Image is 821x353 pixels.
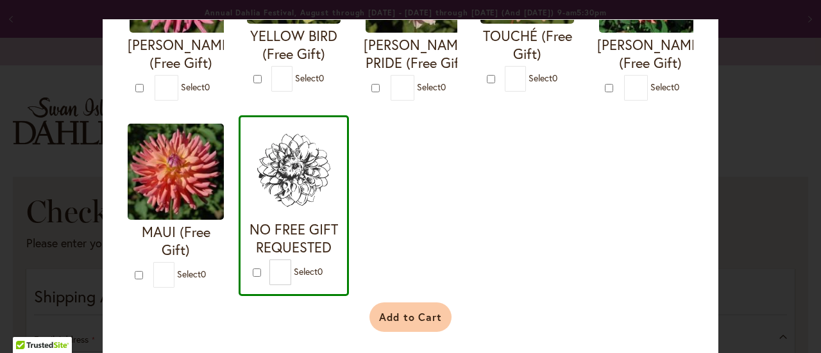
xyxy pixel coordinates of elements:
[177,268,206,280] span: Select
[128,223,224,259] h4: MAUI (Free Gift)
[597,36,704,72] h4: [PERSON_NAME] (Free Gift)
[181,81,210,93] span: Select
[317,265,323,277] span: 0
[650,81,679,93] span: Select
[128,124,224,220] img: MAUI (Free Gift)
[674,81,679,93] span: 0
[369,302,452,332] button: Add to Cart
[205,81,210,93] span: 0
[552,72,557,84] span: 0
[364,36,470,72] h4: [PERSON_NAME] PRIDE (Free Gift)
[247,124,341,217] img: NO FREE GIFT REQUESTED
[295,72,324,84] span: Select
[247,27,341,63] h4: YELLOW BIRD (Free Gift)
[417,81,446,93] span: Select
[10,308,46,343] iframe: Launch Accessibility Center
[247,220,341,256] h4: NO FREE GIFT REQUESTED
[480,27,574,63] h4: TOUCHÉ (Free Gift)
[128,36,234,72] h4: [PERSON_NAME] (Free Gift)
[529,72,557,84] span: Select
[441,81,446,93] span: 0
[294,265,323,277] span: Select
[201,268,206,280] span: 0
[319,72,324,84] span: 0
